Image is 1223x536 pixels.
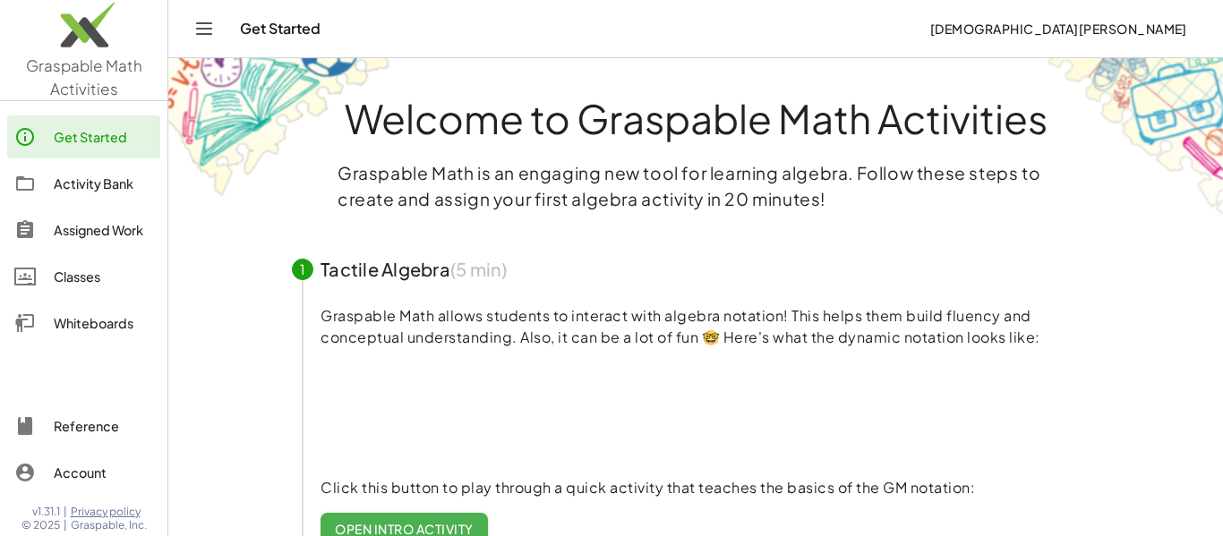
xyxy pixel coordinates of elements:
a: Account [7,451,160,494]
span: [DEMOGRAPHIC_DATA][PERSON_NAME] [929,21,1187,37]
a: Classes [7,255,160,298]
a: Whiteboards [7,302,160,345]
p: Graspable Math allows students to interact with algebra notation! This helps them build fluency a... [321,305,1099,348]
div: Whiteboards [54,312,153,334]
span: | [64,505,67,519]
span: Graspable, Inc. [71,518,147,532]
span: Graspable Math Activities [26,55,142,98]
p: Click this button to play through a quick activity that teaches the basics of the GM notation: [321,477,1099,498]
div: Activity Bank [54,173,153,194]
div: Account [54,462,153,483]
button: Toggle navigation [190,14,218,43]
div: Classes [54,266,153,287]
div: Reference [54,415,153,437]
div: Get Started [54,126,153,148]
p: Graspable Math is an engaging new tool for learning algebra. Follow these steps to create and ass... [338,160,1054,212]
a: Assigned Work [7,208,160,251]
a: Get Started [7,115,160,158]
video: What is this? This is dynamic math notation. Dynamic math notation plays a central role in how Gr... [321,345,589,479]
button: 1Tactile Algebra(5 min) [270,241,1121,298]
div: 1 [292,259,313,280]
span: | [64,518,67,532]
img: get-started-bg-ul-Ceg4j33I.png [168,56,392,199]
span: © 2025 [21,518,60,532]
a: Reference [7,404,160,447]
h1: Welcome to Graspable Math Activities [259,98,1133,139]
button: [DEMOGRAPHIC_DATA][PERSON_NAME] [915,13,1202,45]
a: Activity Bank [7,162,160,205]
div: Assigned Work [54,219,153,241]
a: Privacy policy [71,505,147,519]
span: v1.31.1 [32,505,60,519]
